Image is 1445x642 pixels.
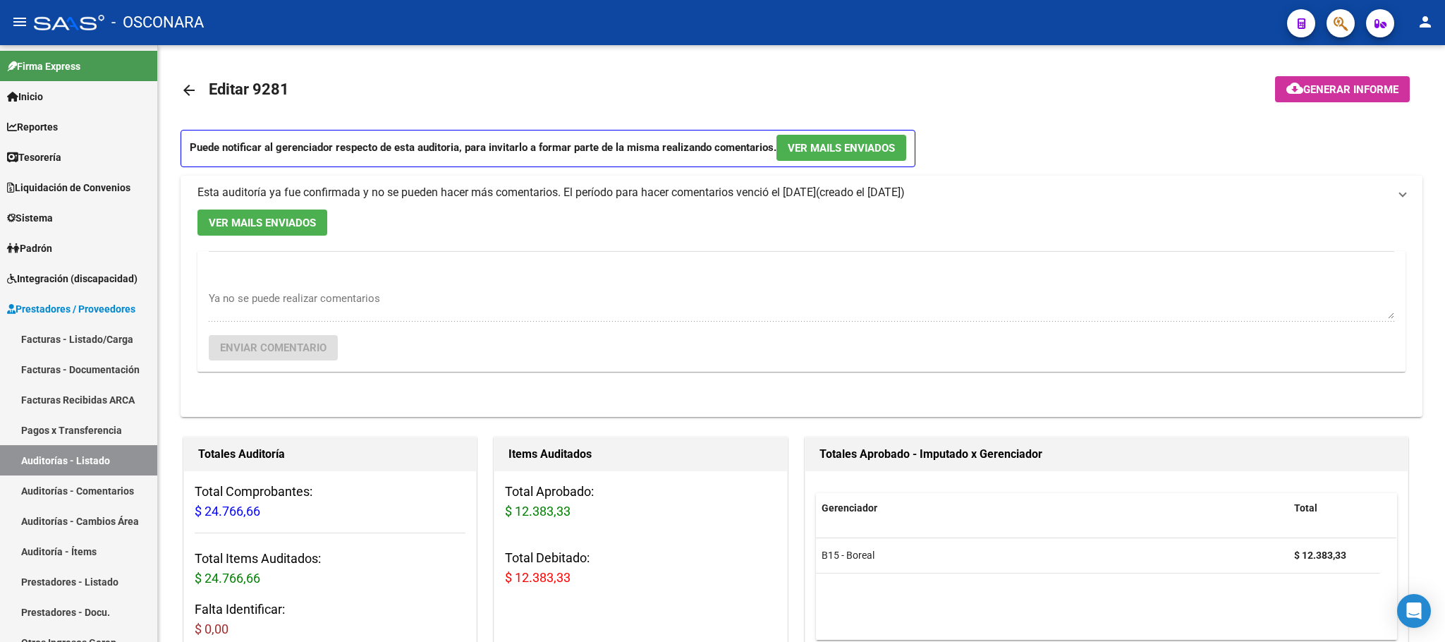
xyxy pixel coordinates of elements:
[111,7,204,38] span: - OSCONARA
[816,493,1288,523] datatable-header-cell: Gerenciador
[209,217,316,229] span: Ver Mails Enviados
[819,443,1394,466] h1: Totales Aprobado - Imputado x Gerenciador
[197,185,816,200] div: Esta auditoría ya fue confirmada y no se pueden hacer más comentarios. El período para hacer come...
[220,341,327,354] span: Enviar comentario
[181,82,197,99] mat-icon: arrow_back
[7,271,138,286] span: Integración (discapacidad)
[195,482,465,521] h3: Total Comprobantes:
[822,502,877,514] span: Gerenciador
[1397,594,1431,628] div: Open Intercom Messenger
[1286,80,1303,97] mat-icon: cloud_download
[209,335,338,361] button: Enviar comentario
[7,119,58,135] span: Reportes
[181,130,915,167] p: Puede notificar al gerenciador respecto de esta auditoria, para invitarlo a formar parte de la mi...
[816,185,905,200] span: (creado el [DATE])
[11,13,28,30] mat-icon: menu
[1303,83,1398,96] span: Generar informe
[7,59,80,74] span: Firma Express
[7,150,61,165] span: Tesorería
[7,210,53,226] span: Sistema
[7,241,52,256] span: Padrón
[195,504,260,519] span: $ 24.766,66
[1417,13,1434,30] mat-icon: person
[505,482,776,521] h3: Total Aprobado:
[195,549,465,588] h3: Total Items Auditados:
[505,504,571,519] span: $ 12.383,33
[505,548,776,588] h3: Total Debitado:
[505,570,571,585] span: $ 12.383,33
[1294,550,1346,561] strong: $ 12.383,33
[1288,493,1380,523] datatable-header-cell: Total
[197,210,327,236] button: Ver Mails Enviados
[209,80,289,98] span: Editar 9281
[7,89,43,104] span: Inicio
[181,176,1422,210] mat-expansion-panel-header: Esta auditoría ya fue confirmada y no se pueden hacer más comentarios. El período para hacer come...
[776,135,906,161] button: Ver Mails Enviados
[195,571,260,586] span: $ 24.766,66
[1294,502,1317,514] span: Total
[7,301,135,317] span: Prestadores / Proveedores
[788,142,895,155] span: Ver Mails Enviados
[508,443,772,466] h1: Items Auditados
[195,622,228,636] span: $ 0,00
[198,443,462,466] h1: Totales Auditoría
[822,550,874,561] span: B15 - Boreal
[195,600,465,639] h3: Falta Identificar:
[181,210,1422,417] div: Esta auditoría ya fue confirmada y no se pueden hacer más comentarios. El período para hacer come...
[7,180,130,195] span: Liquidación de Convenios
[1275,76,1410,102] button: Generar informe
